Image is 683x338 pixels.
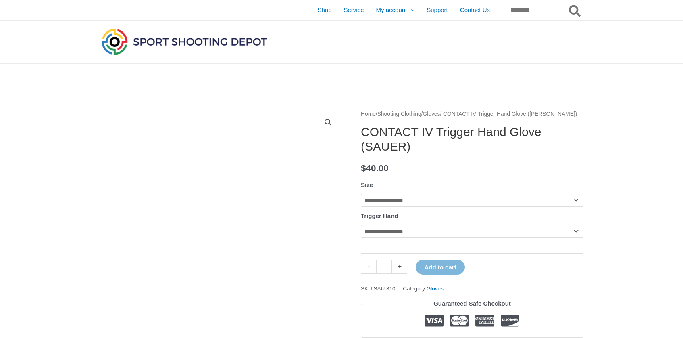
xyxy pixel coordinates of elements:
[392,260,407,274] a: +
[423,111,440,117] a: Gloves
[427,286,444,292] a: Gloves
[361,163,389,173] bdi: 40.00
[416,260,464,275] button: Add to cart
[374,286,396,292] span: SAU.310
[321,115,335,130] a: View full-screen image gallery
[567,3,583,17] button: Search
[430,298,514,309] legend: Guaranteed Safe Checkout
[361,283,396,294] span: SKU:
[100,27,269,57] img: Sport Shooting Depot
[361,260,376,274] a: -
[361,163,366,173] span: $
[361,212,398,219] label: Trigger Hand
[361,181,373,188] label: Size
[377,111,421,117] a: Shooting Clothing
[361,125,583,154] h1: CONTACT IV Trigger Hand Glove (SAUER)
[403,283,444,294] span: Category:
[361,111,376,117] a: Home
[361,109,583,120] nav: Breadcrumb
[376,260,392,274] input: Product quantity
